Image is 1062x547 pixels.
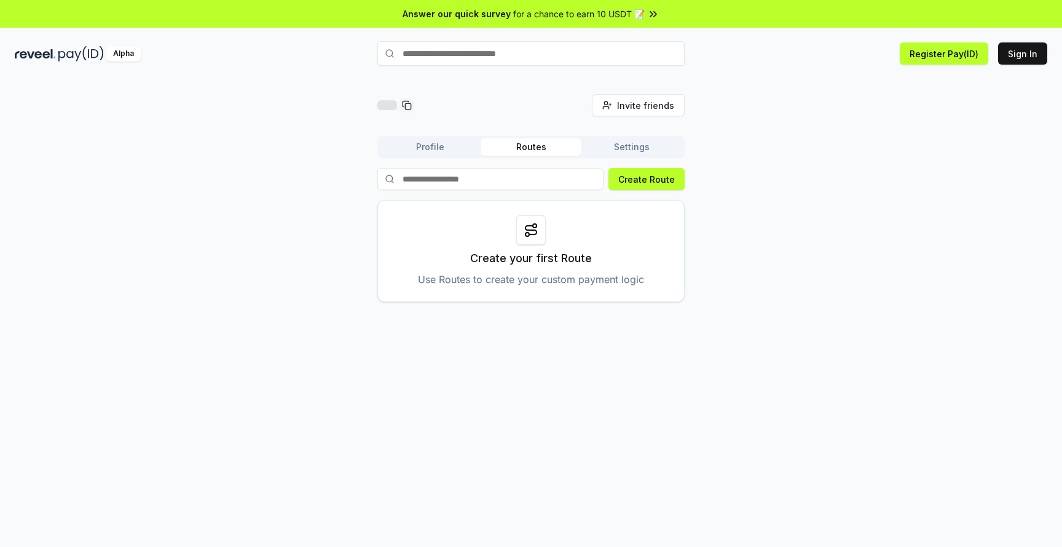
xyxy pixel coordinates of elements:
[418,272,644,287] p: Use Routes to create your custom payment logic
[592,94,685,116] button: Invite friends
[403,7,511,20] span: Answer our quick survey
[998,42,1047,65] button: Sign In
[513,7,645,20] span: for a chance to earn 10 USDT 📝
[15,46,56,62] img: reveel_dark
[581,138,682,156] button: Settings
[617,99,674,112] span: Invite friends
[58,46,104,62] img: pay_id
[380,138,481,156] button: Profile
[470,250,592,267] p: Create your first Route
[900,42,988,65] button: Register Pay(ID)
[608,168,685,190] button: Create Route
[481,138,581,156] button: Routes
[106,46,141,62] div: Alpha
